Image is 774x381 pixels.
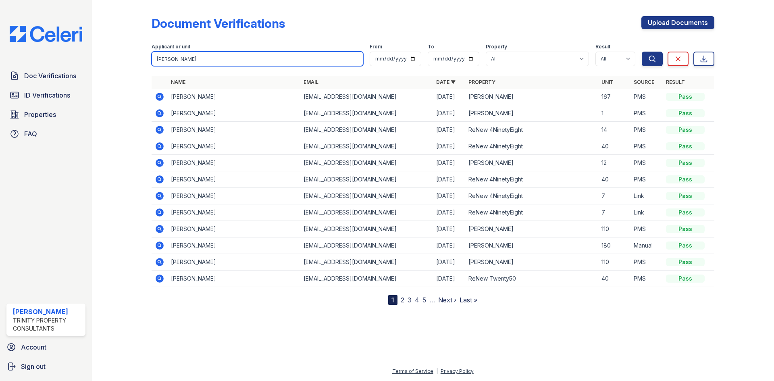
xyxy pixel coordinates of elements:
div: Pass [666,142,705,150]
td: [DATE] [433,155,465,171]
td: 40 [598,171,630,188]
td: [PERSON_NAME] [168,138,300,155]
div: Pass [666,192,705,200]
td: [PERSON_NAME] [168,122,300,138]
td: [DATE] [433,171,465,188]
td: 110 [598,221,630,237]
td: [EMAIL_ADDRESS][DOMAIN_NAME] [300,237,433,254]
td: ReNew Twenty50 [465,271,598,287]
span: ID Verifications [24,90,70,100]
td: [EMAIL_ADDRESS][DOMAIN_NAME] [300,122,433,138]
td: ReNew 4NinetyEight [465,171,598,188]
td: [EMAIL_ADDRESS][DOMAIN_NAME] [300,138,433,155]
div: | [436,368,438,374]
div: Pass [666,93,705,101]
td: ReNew 4NinetyEight [465,138,598,155]
div: Pass [666,159,705,167]
td: [DATE] [433,221,465,237]
td: [PERSON_NAME] [168,271,300,287]
a: Name [171,79,185,85]
td: [PERSON_NAME] [465,155,598,171]
td: [DATE] [433,89,465,105]
a: Unit [601,79,614,85]
div: Pass [666,242,705,250]
td: [EMAIL_ADDRESS][DOMAIN_NAME] [300,155,433,171]
label: Property [486,44,507,50]
input: Search by name, email, or unit number [152,52,363,66]
a: 2 [401,296,404,304]
td: 1 [598,105,630,122]
td: 167 [598,89,630,105]
td: ReNew 4NinetyEight [465,122,598,138]
label: Result [595,44,610,50]
td: [EMAIL_ADDRESS][DOMAIN_NAME] [300,188,433,204]
a: Result [666,79,685,85]
span: Account [21,342,46,352]
td: [DATE] [433,188,465,204]
a: ID Verifications [6,87,85,103]
td: 110 [598,254,630,271]
td: Link [630,204,663,221]
span: Doc Verifications [24,71,76,81]
td: [PERSON_NAME] [465,254,598,271]
td: [DATE] [433,105,465,122]
td: ReNew 4NinetyEight [465,204,598,221]
td: Link [630,188,663,204]
span: Properties [24,110,56,119]
a: 3 [408,296,412,304]
a: Property [468,79,495,85]
td: [PERSON_NAME] [168,204,300,221]
img: CE_Logo_Blue-a8612792a0a2168367f1c8372b55b34899dd931a85d93a1a3d3e32e68fde9ad4.png [3,26,89,42]
td: PMS [630,155,663,171]
td: PMS [630,138,663,155]
a: Sign out [3,358,89,375]
td: [PERSON_NAME] [168,254,300,271]
label: From [370,44,382,50]
td: [DATE] [433,271,465,287]
td: [EMAIL_ADDRESS][DOMAIN_NAME] [300,204,433,221]
a: Last » [460,296,477,304]
a: Next › [438,296,456,304]
div: Pass [666,258,705,266]
td: [PERSON_NAME] [465,221,598,237]
td: 180 [598,237,630,254]
a: Upload Documents [641,16,714,29]
td: [PERSON_NAME] [168,105,300,122]
td: [PERSON_NAME] [465,105,598,122]
td: 40 [598,271,630,287]
a: Privacy Policy [441,368,474,374]
span: … [429,295,435,305]
div: Pass [666,126,705,134]
td: PMS [630,221,663,237]
a: Properties [6,106,85,123]
td: 40 [598,138,630,155]
div: Pass [666,109,705,117]
a: Doc Verifications [6,68,85,84]
div: [PERSON_NAME] [13,307,82,316]
td: PMS [630,171,663,188]
td: [EMAIL_ADDRESS][DOMAIN_NAME] [300,105,433,122]
td: [DATE] [433,204,465,221]
a: Date ▼ [436,79,456,85]
td: [EMAIL_ADDRESS][DOMAIN_NAME] [300,221,433,237]
td: PMS [630,271,663,287]
td: 12 [598,155,630,171]
span: Sign out [21,362,46,371]
td: [PERSON_NAME] [465,237,598,254]
td: PMS [630,254,663,271]
td: [EMAIL_ADDRESS][DOMAIN_NAME] [300,89,433,105]
div: Trinity Property Consultants [13,316,82,333]
a: Terms of Service [392,368,433,374]
div: 1 [388,295,397,305]
div: Pass [666,225,705,233]
td: 7 [598,204,630,221]
td: PMS [630,89,663,105]
div: Pass [666,175,705,183]
td: [EMAIL_ADDRESS][DOMAIN_NAME] [300,271,433,287]
a: 5 [422,296,426,304]
td: [DATE] [433,122,465,138]
label: Applicant or unit [152,44,190,50]
td: Manual [630,237,663,254]
span: FAQ [24,129,37,139]
div: Pass [666,275,705,283]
